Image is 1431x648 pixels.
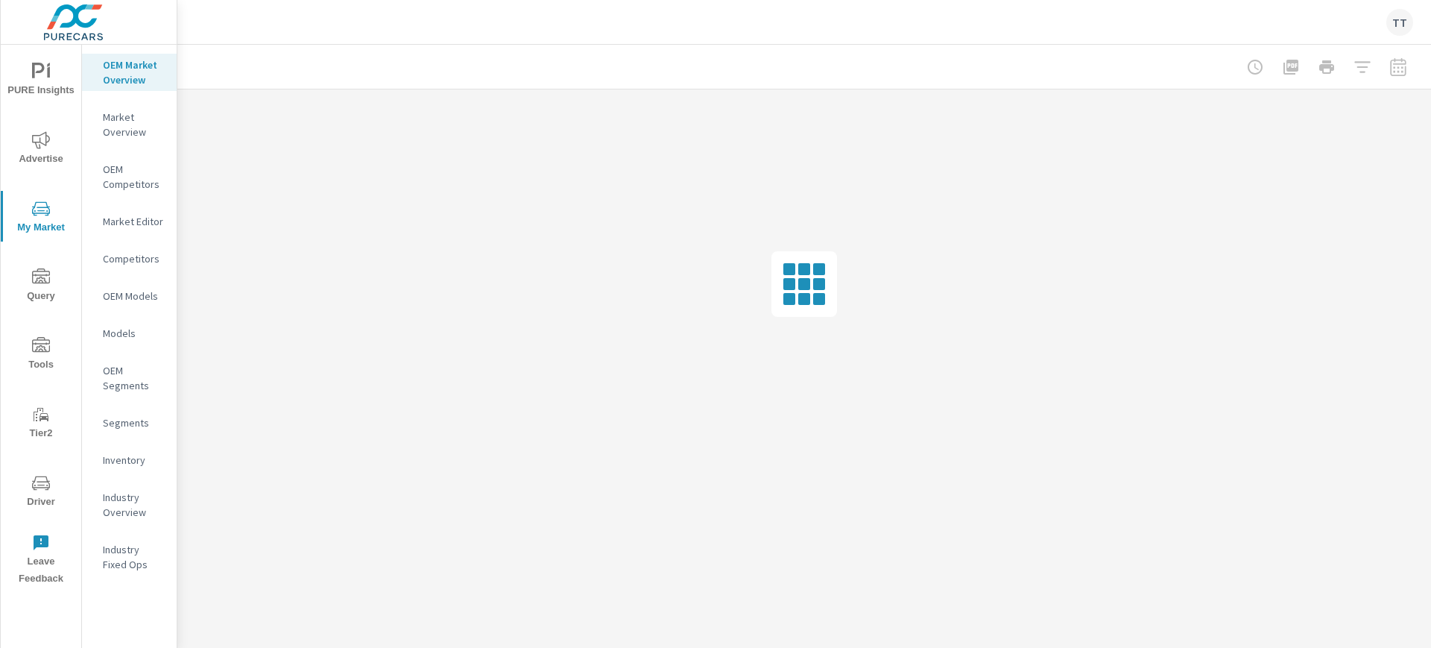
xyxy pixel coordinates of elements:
p: Inventory [103,453,165,468]
p: Segments [103,415,165,430]
div: Models [82,322,177,345]
span: Tools [5,337,77,374]
p: Competitors [103,251,165,266]
div: Market Overview [82,106,177,143]
span: Driver [5,474,77,511]
p: Industry Overview [103,490,165,520]
p: OEM Models [103,289,165,303]
div: TT [1386,9,1413,36]
div: OEM Market Overview [82,54,177,91]
div: Inventory [82,449,177,471]
span: Advertise [5,131,77,168]
p: Models [103,326,165,341]
div: nav menu [1,45,81,594]
span: My Market [5,200,77,236]
p: OEM Segments [103,363,165,393]
p: Market Overview [103,110,165,139]
div: OEM Segments [82,359,177,397]
div: OEM Models [82,285,177,307]
p: Industry Fixed Ops [103,542,165,572]
div: Competitors [82,248,177,270]
div: Market Editor [82,210,177,233]
span: PURE Insights [5,63,77,99]
p: Market Editor [103,214,165,229]
div: Industry Fixed Ops [82,538,177,576]
span: Tier2 [5,406,77,442]
p: OEM Competitors [103,162,165,192]
div: Segments [82,412,177,434]
span: Query [5,268,77,305]
div: OEM Competitors [82,158,177,195]
div: Industry Overview [82,486,177,523]
span: Leave Feedback [5,534,77,588]
p: OEM Market Overview [103,57,165,87]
